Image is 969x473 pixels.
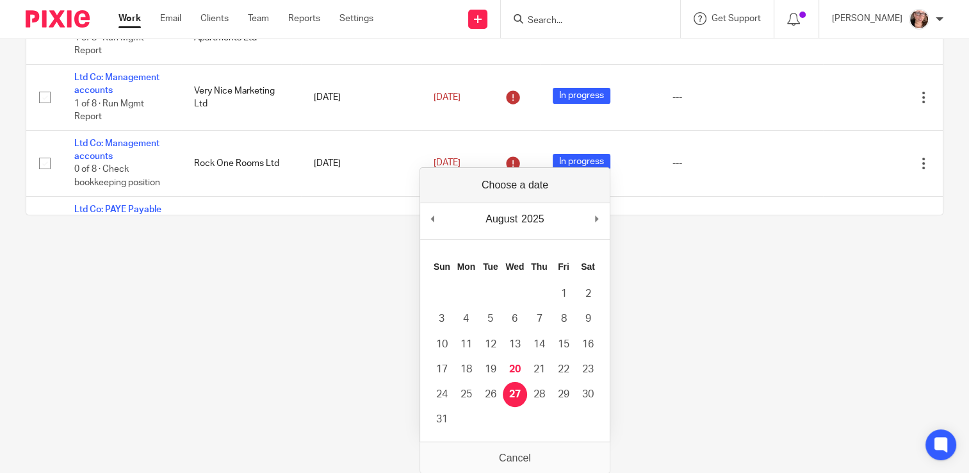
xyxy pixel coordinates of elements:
button: 8 [551,306,576,331]
abbr: Monday [457,261,475,272]
a: Reports [288,12,320,25]
button: Previous Month [427,210,439,229]
button: 12 [478,332,503,357]
div: 2025 [519,210,546,229]
abbr: Friday [558,261,569,272]
a: Team [248,12,269,25]
div: --- [672,157,810,170]
button: 14 [527,332,551,357]
button: 31 [430,407,454,432]
a: Ltd Co: PAYE Payable Client (Monthly) [74,205,161,227]
abbr: Tuesday [483,261,498,272]
span: Get Support [712,14,761,23]
span: 0 of 8 · Check bookkeeping position [74,165,160,188]
a: Ltd Co: Management accounts [74,139,159,161]
button: 2 [576,281,600,306]
a: Work [118,12,141,25]
button: Next Month [590,210,603,229]
div: --- [672,91,810,104]
span: 1 of 8 · Run Mgmt Report [74,99,144,122]
span: In progress [553,88,610,104]
button: 7 [527,306,551,331]
button: 3 [430,306,454,331]
button: 5 [478,306,503,331]
span: [DATE] [434,159,460,168]
td: Rock One Rooms Ltd [181,130,301,196]
button: 11 [454,332,478,357]
p: [PERSON_NAME] [832,12,902,25]
button: 29 [551,382,576,407]
abbr: Saturday [581,261,595,272]
input: Search [526,15,642,27]
button: 21 [527,357,551,382]
button: 30 [576,382,600,407]
button: 13 [503,332,527,357]
button: 17 [430,357,454,382]
a: Clients [200,12,229,25]
button: 22 [551,357,576,382]
a: Email [160,12,181,25]
button: 16 [576,332,600,357]
button: 10 [430,332,454,357]
button: 24 [430,382,454,407]
button: 4 [454,306,478,331]
button: 28 [527,382,551,407]
button: 27 [503,382,527,407]
td: [DATE] [301,130,421,196]
div: August [484,210,519,229]
button: 6 [503,306,527,331]
button: 15 [551,332,576,357]
button: 1 [551,281,576,306]
img: Pixie [26,10,90,28]
td: Big [DATE] Stores Ltd [181,196,301,262]
button: 23 [576,357,600,382]
span: [DATE] [434,93,460,102]
td: [DATE] [301,65,421,131]
img: Louise.jpg [909,9,929,29]
button: 20 [503,357,527,382]
button: 18 [454,357,478,382]
button: 9 [576,306,600,331]
td: Very Nice Marketing Ltd [181,65,301,131]
abbr: Sunday [434,261,450,272]
abbr: Thursday [531,261,547,272]
span: 1 of 8 · Run Mgmt Report [74,33,144,56]
button: 26 [478,382,503,407]
button: 25 [454,382,478,407]
a: Ltd Co: Management accounts [74,73,159,95]
button: 19 [478,357,503,382]
span: In progress [553,154,610,170]
a: Settings [339,12,373,25]
abbr: Wednesday [505,261,524,272]
td: [DATE] [301,196,421,262]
